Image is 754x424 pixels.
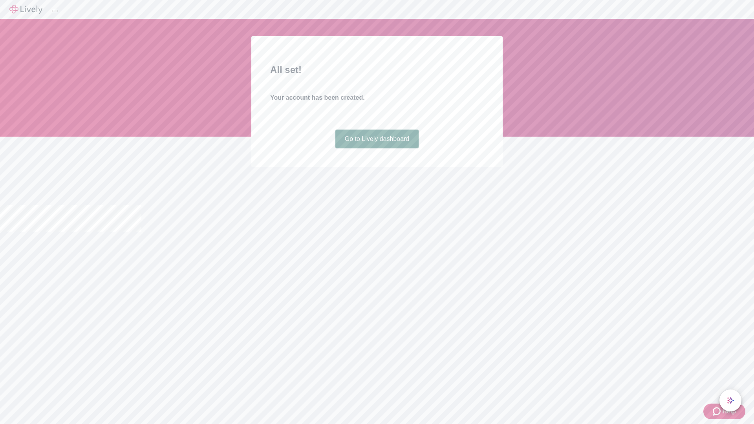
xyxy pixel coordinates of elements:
[9,5,42,14] img: Lively
[727,397,734,404] svg: Lively AI Assistant
[703,404,745,419] button: Zendesk support iconHelp
[722,407,736,416] span: Help
[270,93,484,102] h4: Your account has been created.
[52,10,58,12] button: Log out
[335,130,419,148] a: Go to Lively dashboard
[713,407,722,416] svg: Zendesk support icon
[270,63,484,77] h2: All set!
[719,389,741,411] button: chat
